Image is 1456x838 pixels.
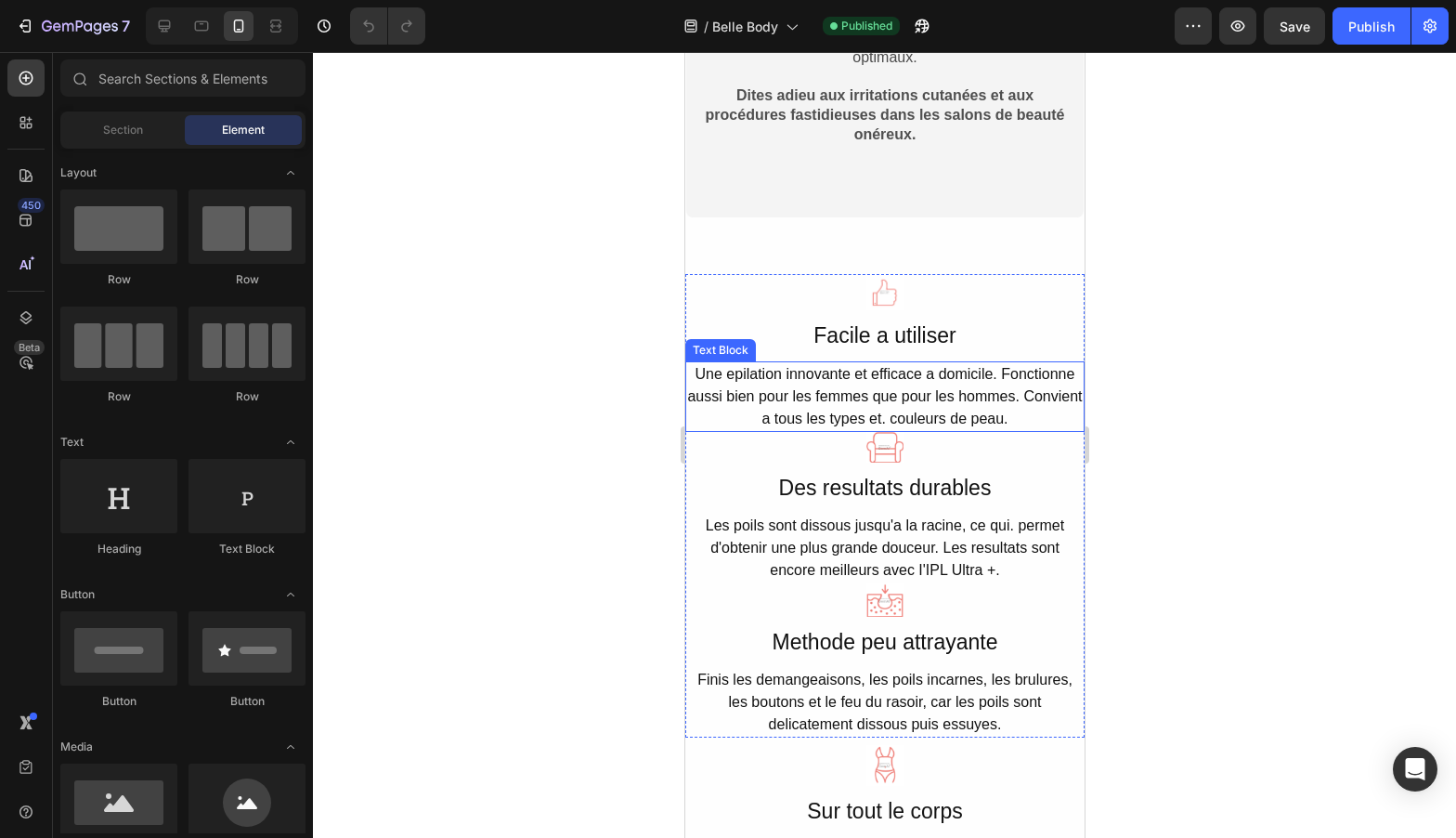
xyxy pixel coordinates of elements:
[1393,747,1437,792] div: Open Intercom Messenger
[60,59,305,97] input: Search Sections & Elements
[60,739,93,755] span: Media
[712,17,778,36] span: Belle Body
[1280,19,1310,34] span: Save
[1348,17,1395,36] div: Publish
[188,693,305,710] div: Button
[276,158,305,188] span: Toggle open
[350,7,425,45] div: Undo/Redo
[60,541,177,557] div: Heading
[276,580,305,609] span: Toggle open
[60,693,177,710] div: Button
[7,7,138,45] button: 7
[60,271,177,288] div: Row
[60,586,95,603] span: Button
[276,732,305,762] span: Toggle open
[1332,7,1410,45] button: Publish
[18,198,45,213] div: 450
[60,164,97,181] span: Layout
[122,15,130,37] p: 7
[276,427,305,457] span: Toggle open
[685,52,1085,838] iframe: Design area
[103,122,143,138] span: Section
[841,18,892,34] span: Published
[222,122,265,138] span: Element
[188,271,305,288] div: Row
[60,434,84,451] span: Text
[14,340,45,355] div: Beta
[188,388,305,405] div: Row
[60,388,177,405] div: Row
[1264,7,1325,45] button: Save
[704,17,708,36] span: /
[188,541,305,557] div: Text Block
